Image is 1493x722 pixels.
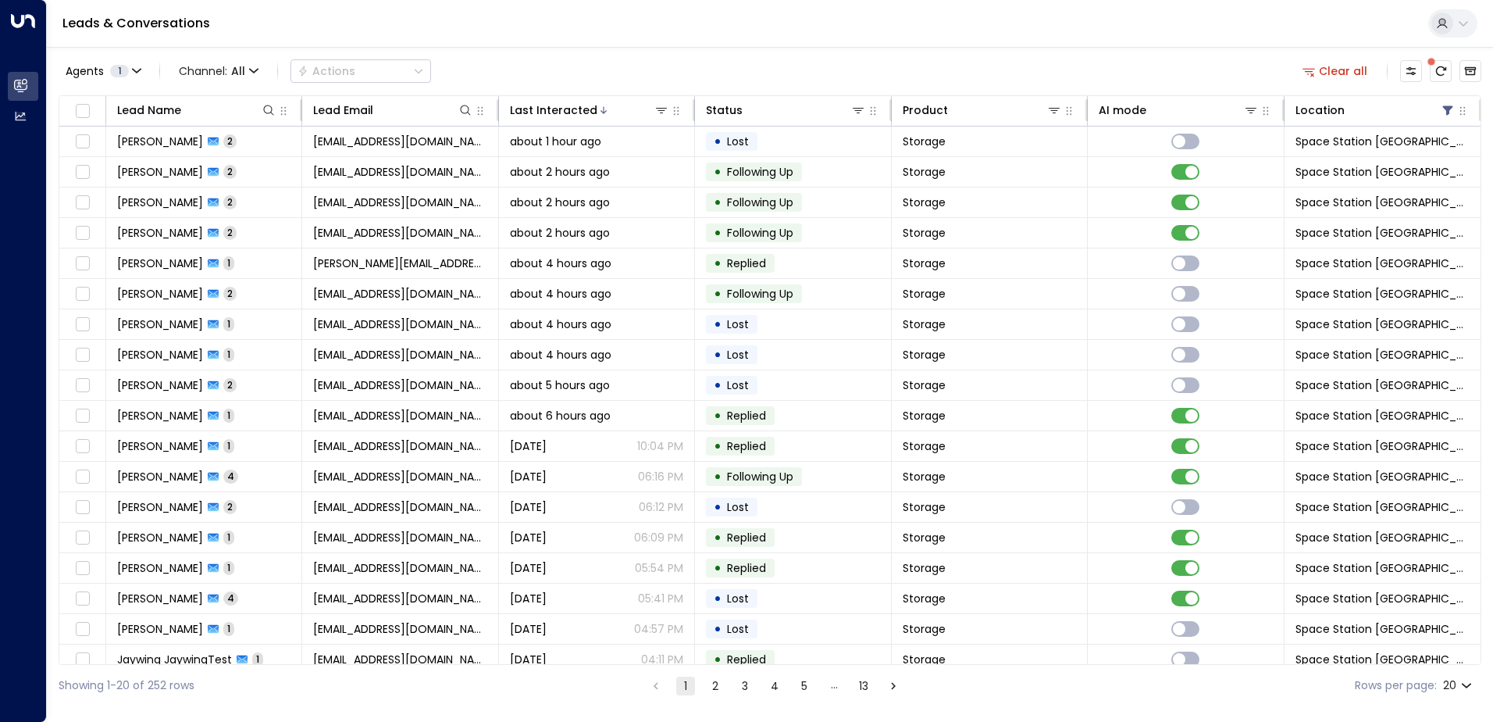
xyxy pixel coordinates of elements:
[1295,530,1470,545] span: Space Station Doncaster
[117,316,203,332] span: Irma Jensen
[638,469,683,484] p: 06:16 PM
[510,195,610,210] span: about 2 hours ago
[765,677,784,695] button: Go to page 4
[727,560,766,576] span: Replied
[903,286,946,302] span: Storage
[223,226,237,239] span: 2
[117,134,203,149] span: Paige Taylor
[223,470,238,483] span: 4
[727,438,766,454] span: Replied
[313,408,486,424] span: qepuci@gmail.com
[727,530,766,545] span: Replied
[714,646,722,673] div: •
[117,101,181,120] div: Lead Name
[313,256,486,271] span: owen.wood@redevelopcivils.co.uk
[676,677,695,695] button: page 1
[903,377,946,393] span: Storage
[313,195,486,210] span: Sallybroomfield@gmail.com
[117,560,203,576] span: Neil Jackson
[223,592,238,605] span: 4
[117,195,203,210] span: Sally Blakeley
[1295,438,1470,454] span: Space Station Doncaster
[313,560,486,576] span: neiljackson250@gmail.com
[223,439,234,452] span: 1
[727,286,793,302] span: Following Up
[1295,101,1345,120] div: Location
[1355,677,1437,694] label: Rows per page:
[903,469,946,484] span: Storage
[510,469,547,484] span: Yesterday
[714,372,722,399] div: •
[73,498,92,517] span: Toggle select row
[727,347,749,363] span: Lost
[313,316,486,332] span: pylozagigu@gmail.com
[903,134,946,149] span: Storage
[646,676,903,695] nav: pagination navigation
[903,652,946,667] span: Storage
[714,189,722,216] div: •
[727,469,793,484] span: Following Up
[73,437,92,456] span: Toggle select row
[73,376,92,395] span: Toggle select row
[641,652,683,667] p: 04:11 PM
[1295,134,1470,149] span: Space Station Doncaster
[714,524,722,551] div: •
[1295,195,1470,210] span: Space Station Doncaster
[313,499,486,515] span: rodger898@btinternet.com
[117,591,203,606] span: Aishwarya Joshi
[298,64,355,78] div: Actions
[313,621,486,637] span: psday333@gmail.com
[714,341,722,368] div: •
[223,256,234,270] span: 1
[1295,408,1470,424] span: Space Station Doncaster
[903,256,946,271] span: Storage
[1400,60,1422,82] button: Customize
[117,101,276,120] div: Lead Name
[825,677,843,695] div: …
[73,559,92,578] span: Toggle select row
[313,530,486,545] span: StephenCarter95@hotmail.co.uk
[1296,60,1374,82] button: Clear all
[727,408,766,424] span: Replied
[1295,621,1470,637] span: Space Station Doncaster
[173,60,265,82] button: Channel:All
[1295,316,1470,332] span: Space Station Doncaster
[223,531,234,544] span: 1
[313,101,373,120] div: Lead Email
[313,164,486,180] span: elizabethwalsh86@gmail.com
[727,256,766,271] span: Replied
[1295,377,1470,393] span: Space Station Doncaster
[510,530,547,545] span: Yesterday
[223,165,237,178] span: 2
[117,438,203,454] span: Steve Finnegan
[73,102,92,121] span: Toggle select all
[73,406,92,426] span: Toggle select row
[313,438,486,454] span: stevefinnegan@hotmail.co.uk
[903,591,946,606] span: Storage
[727,621,749,637] span: Lost
[714,463,722,490] div: •
[231,65,245,77] span: All
[510,347,611,363] span: about 4 hours ago
[706,677,725,695] button: Go to page 2
[313,347,486,363] span: ditybyqano@gmail.com
[117,469,203,484] span: Rebecca Grange
[714,494,722,520] div: •
[313,134,486,149] span: paigetcute@hotmail.co.uk
[637,438,683,454] p: 10:04 PM
[1295,499,1470,515] span: Space Station Doncaster
[510,286,611,302] span: about 4 hours ago
[795,677,814,695] button: Go to page 5
[223,409,234,422] span: 1
[117,621,203,637] span: Paul Day
[62,14,210,32] a: Leads & Conversations
[1295,225,1470,241] span: Space Station Doncaster
[903,225,946,241] span: Storage
[736,677,754,695] button: Go to page 3
[117,499,203,515] span: David Rodger
[510,591,547,606] span: Yesterday
[73,163,92,182] span: Toggle select row
[73,345,92,365] span: Toggle select row
[313,469,486,484] span: Marley8512025@outlook.com
[73,284,92,304] span: Toggle select row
